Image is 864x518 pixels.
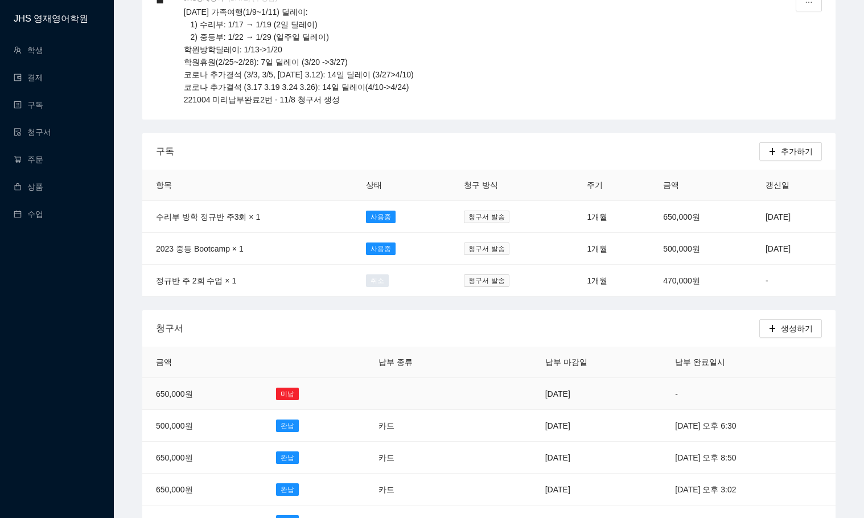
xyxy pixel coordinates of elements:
td: [DATE] [532,442,662,474]
span: 취소 [366,274,389,287]
span: 사용중 [366,211,396,223]
span: 청구서 발송 [464,211,509,223]
span: 청구서 발송 [464,242,509,255]
span: 완납 [276,483,299,496]
td: 650,000원 [142,474,262,505]
td: 수리부 방학 정규반 주3회 × 1 [142,201,352,233]
td: [DATE] [752,233,836,265]
a: shopping상품 [14,182,43,191]
th: 납부 완료일시 [661,347,836,378]
td: [DATE] [752,201,836,233]
td: 650,000원 [142,378,262,410]
span: 완납 [276,451,299,464]
a: shopping-cart주문 [14,155,43,164]
th: 갱신일 [752,170,836,201]
td: 카드 [365,442,480,474]
td: 650,000원 [142,442,262,474]
a: profile구독 [14,100,43,109]
td: [DATE] [532,378,662,410]
td: 1개월 [573,201,649,233]
td: 470,000원 [649,265,752,297]
td: [DATE] 오후 6:30 [661,410,836,442]
span: plus [768,324,776,334]
td: 1개월 [573,233,649,265]
span: 미납 [276,388,299,400]
td: [DATE] [532,474,662,505]
div: 구독 [156,135,759,167]
th: 납부 마감일 [532,347,662,378]
span: 청구서 발송 [464,274,509,287]
th: 금액 [649,170,752,201]
td: [DATE] 오후 8:50 [661,442,836,474]
div: 청구서 [156,312,759,344]
th: 청구 방식 [450,170,573,201]
a: wallet결제 [14,73,43,82]
td: [DATE] 오후 3:02 [661,474,836,505]
span: 사용중 [366,242,396,255]
button: plus생성하기 [759,319,822,338]
td: 카드 [365,410,480,442]
button: plus추가하기 [759,142,822,161]
a: calendar수업 [14,209,43,219]
a: file-done청구서 [14,128,51,137]
td: 1개월 [573,265,649,297]
span: 추가하기 [781,145,813,158]
td: - [752,265,836,297]
td: 카드 [365,474,480,505]
th: 항목 [142,170,352,201]
td: 2023 중등 Bootcamp × 1 [142,233,352,265]
span: 완납 [276,420,299,432]
a: team학생 [14,46,43,55]
td: 650,000원 [649,201,752,233]
td: 정규반 주 2회 수업 × 1 [142,265,352,297]
th: 납부 종류 [365,347,480,378]
span: plus [768,147,776,157]
td: [DATE] [532,410,662,442]
td: - [661,378,836,410]
th: 주기 [573,170,649,201]
td: 500,000원 [649,233,752,265]
td: 500,000원 [142,410,262,442]
p: [DATE] 가족여행(1/9~1/11) 딜레이: 1) 수리부: 1/17 → 1/19 (2일 딜레이) 2) 중등부: 1/22 → 1/29 (일주일 딜레이) 학원방학딜레이: 1/... [184,6,767,106]
th: 금액 [142,347,262,378]
th: 상태 [352,170,450,201]
span: 생성하기 [781,322,813,335]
